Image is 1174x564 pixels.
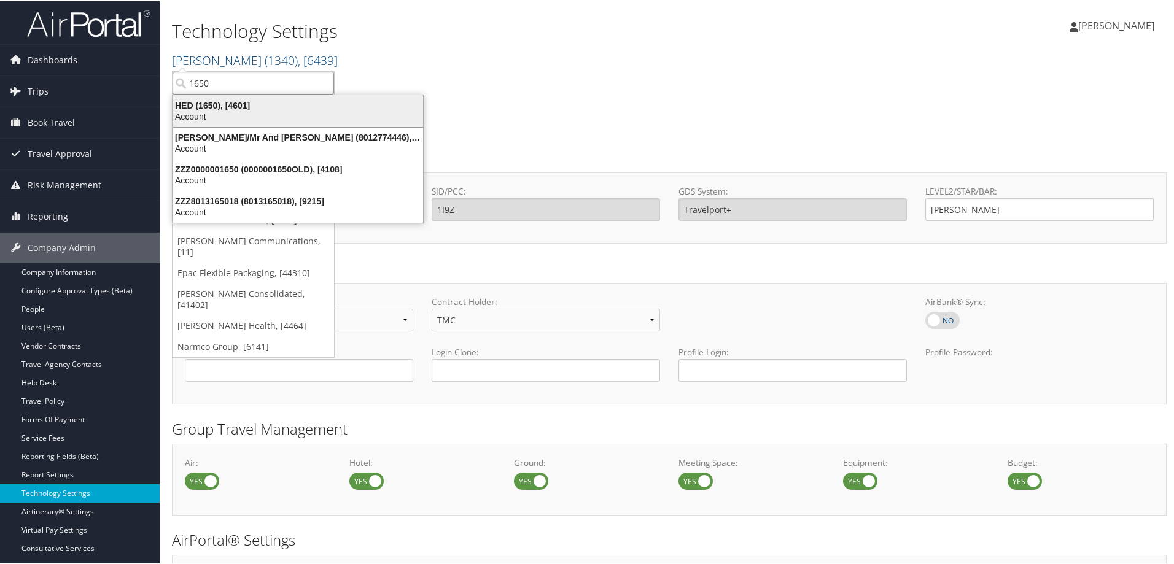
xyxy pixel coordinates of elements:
[173,314,334,335] a: [PERSON_NAME] Health, [4464]
[185,455,331,468] label: Air:
[173,282,334,314] a: [PERSON_NAME] Consolidated, [41402]
[678,455,825,468] label: Meeting Space:
[843,455,989,468] label: Equipment:
[432,295,660,307] label: Contract Holder:
[1008,455,1154,468] label: Budget:
[678,184,907,196] label: GDS System:
[925,295,1154,307] label: AirBank® Sync:
[173,71,334,93] input: Search Accounts
[166,99,430,110] div: HED (1650), [4601]
[678,345,907,380] label: Profile Login:
[678,358,907,381] input: Profile Login:
[172,417,1167,438] h2: Group Travel Management
[1078,18,1154,31] span: [PERSON_NAME]
[349,455,496,468] label: Hotel:
[28,106,75,137] span: Book Travel
[166,131,430,142] div: [PERSON_NAME]/Mr And [PERSON_NAME] (8012774446), [1650]
[172,17,835,43] h1: Technology Settings
[166,142,430,153] div: Account
[173,230,334,261] a: [PERSON_NAME] Communications, [11]
[27,8,150,37] img: airportal-logo.png
[432,184,660,196] label: SID/PCC:
[28,137,92,168] span: Travel Approval
[166,110,430,121] div: Account
[166,163,430,174] div: ZZZ0000001650 (0000001650OLD), [4108]
[172,528,1167,549] h2: AirPortal® Settings
[925,184,1154,196] label: LEVEL2/STAR/BAR:
[28,231,96,262] span: Company Admin
[166,174,430,185] div: Account
[172,146,1157,167] h2: GDS
[925,345,1154,380] label: Profile Password:
[925,311,960,328] label: AirBank® Sync
[28,44,77,74] span: Dashboards
[432,345,660,357] label: Login Clone:
[514,455,660,468] label: Ground:
[166,206,430,217] div: Account
[28,75,49,106] span: Trips
[298,51,338,68] span: , [ 6439 ]
[166,195,430,206] div: ZZZ8013165018 (8013165018), [9215]
[173,335,334,356] a: Narmco Group, [6141]
[265,51,298,68] span: ( 1340 )
[1070,6,1167,43] a: [PERSON_NAME]
[173,261,334,282] a: Epac Flexible Packaging, [44310]
[28,200,68,231] span: Reporting
[172,257,1167,277] h2: Online Booking Tool
[28,169,101,199] span: Risk Management
[172,51,338,68] a: [PERSON_NAME]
